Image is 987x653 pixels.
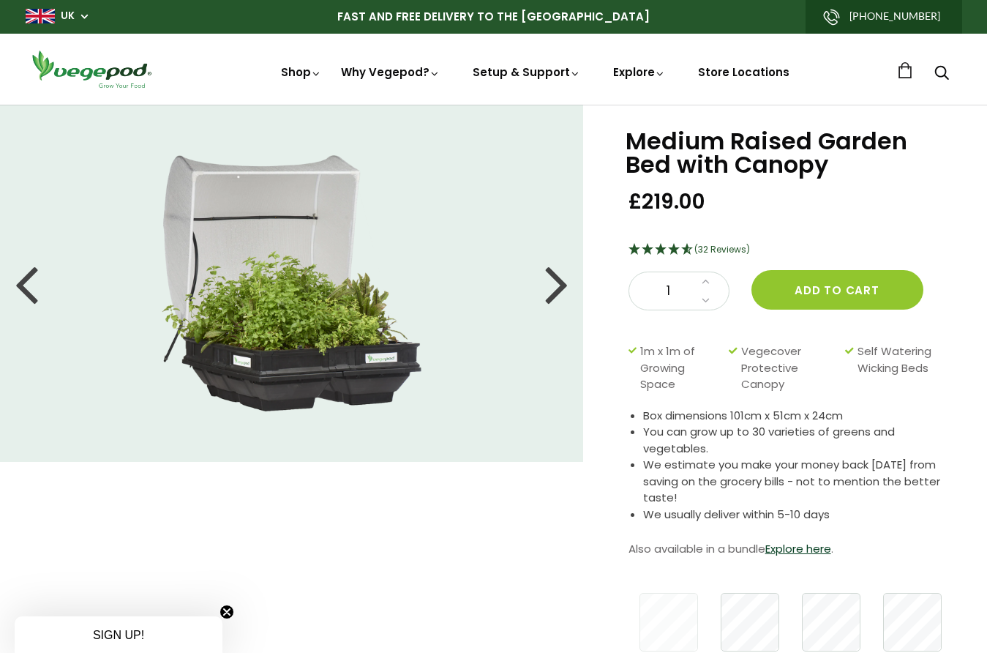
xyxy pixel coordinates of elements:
[698,64,789,80] a: Store Locations
[61,9,75,23] a: UK
[697,291,714,310] a: Decrease quantity by 1
[644,282,694,301] span: 1
[628,538,950,560] p: Also available in a bundle .
[26,9,55,23] img: gb_large.png
[697,272,714,291] a: Increase quantity by 1
[93,629,144,641] span: SIGN UP!
[765,541,831,556] a: Explore here
[694,243,750,255] span: (32 Reviews)
[613,64,666,80] a: Explore
[628,241,950,260] div: 4.66 Stars - 32 Reviews
[15,616,222,653] div: SIGN UP!Close teaser
[741,343,838,393] span: Vegecover Protective Canopy
[626,130,950,176] h1: Medium Raised Garden Bed with Canopy
[751,270,923,310] button: Add to cart
[162,155,421,411] img: Medium Raised Garden Bed with Canopy
[26,48,157,90] img: Vegepod
[281,64,322,80] a: Shop
[643,457,950,507] li: We estimate you make your money back [DATE] from saving on the grocery bills - not to mention the...
[643,408,950,425] li: Box dimensions 101cm x 51cm x 24cm
[628,188,705,215] span: £219.00
[341,64,440,80] a: Why Vegepod?
[473,64,581,80] a: Setup & Support
[857,343,943,393] span: Self Watering Wicking Beds
[934,67,949,82] a: Search
[643,424,950,457] li: You can grow up to 30 varieties of greens and vegetables.
[640,343,721,393] span: 1m x 1m of Growing Space
[643,507,950,523] li: We usually deliver within 5-10 days
[219,605,234,619] button: Close teaser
